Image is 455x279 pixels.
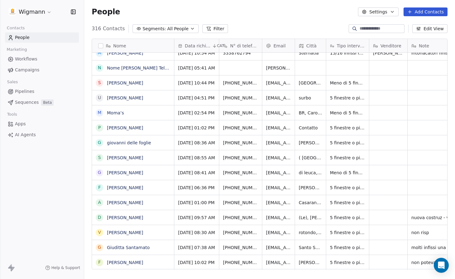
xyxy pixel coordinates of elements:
span: Tools [4,110,20,119]
div: grid [92,53,174,270]
span: [DATE] 02:54 PM [178,110,215,116]
span: [GEOGRAPHIC_DATA] [299,80,322,86]
span: Apps [15,121,26,127]
span: 5 finestre o più di 5 [330,125,365,131]
a: [PERSON_NAME] [107,260,143,265]
span: Casarano Lecce, 73042 [299,200,322,206]
span: [PHONE_NUMBER] [223,95,258,101]
button: Settings [358,7,398,16]
button: Wigmann [7,7,53,17]
div: s [98,154,101,161]
span: [EMAIL_ADDRESS][DOMAIN_NAME] [266,244,291,251]
span: Campaigns [15,67,39,73]
div: Nome [92,39,174,52]
span: 5 finestre o più di 5 [330,229,365,236]
span: 5 finestre o più di 5 [330,259,365,266]
span: Email [273,43,286,49]
span: People [92,7,120,17]
a: SequencesBeta [5,97,79,108]
span: All People [167,26,188,32]
div: Email [262,39,295,52]
span: 3338762794 [223,50,258,56]
a: Moma’s [107,110,124,115]
div: Venditore [369,39,407,52]
span: 5 finestre o più di 5 [330,214,365,221]
span: (Le), [PERSON_NAME] [299,214,322,221]
span: [DATE] 08:30 AM [178,229,215,236]
a: People [5,32,79,43]
a: [PERSON_NAME] [107,95,143,100]
span: [EMAIL_ADDRESS][DOMAIN_NAME] [266,229,291,236]
span: [DATE] 10:02 PM [178,259,215,266]
a: Giuditta Santamato [107,245,150,250]
div: M [98,109,101,116]
span: 5 finestre o più di 5 [330,200,365,206]
span: [EMAIL_ADDRESS][DOMAIN_NAME] [266,200,291,206]
div: A [98,199,101,206]
span: [DATE] 08:41 AM [178,170,215,176]
span: 5 finestre o più di 5 [330,140,365,146]
span: Venditore [380,43,401,49]
span: [EMAIL_ADDRESS][DOMAIN_NAME] [266,155,291,161]
span: CAT [217,43,224,48]
div: D [98,214,101,221]
div: Data richiestaCAT [174,39,219,52]
span: People [15,34,30,41]
span: 15/16 infissi in pvc + avvolgibili [330,50,365,56]
div: F [98,259,101,266]
button: Edit View [412,24,448,33]
span: [EMAIL_ADDRESS][DOMAIN_NAME] [266,80,291,86]
span: [EMAIL_ADDRESS][PERSON_NAME][DOMAIN_NAME] [266,95,291,101]
span: Contatto [299,125,322,131]
span: [PHONE_NUMBER] [223,244,258,251]
div: G [98,244,101,251]
span: Meno di 5 finestre [330,170,365,176]
span: ( [GEOGRAPHIC_DATA] ), [GEOGRAPHIC_DATA] [299,155,322,161]
span: [PERSON_NAME][EMAIL_ADDRESS][DOMAIN_NAME] [266,65,291,71]
span: [PERSON_NAME] [299,259,322,266]
a: AI Agents [5,130,79,140]
span: 5 finestre o più di 5 [330,155,365,161]
span: [PHONE_NUMBER] [223,140,258,146]
span: [DATE] 09:57 AM [178,214,215,221]
img: 1630668995401.jpeg [9,8,16,16]
span: Meno di 5 finestre [330,110,365,116]
a: [PERSON_NAME] [107,200,143,205]
span: [PHONE_NUMBER] [223,155,258,161]
a: [PERSON_NAME] [107,125,143,130]
span: Data richiesta [185,43,211,49]
span: [EMAIL_ADDRESS][DOMAIN_NAME] [266,140,291,146]
span: [DATE] 04:51 PM [178,95,215,101]
span: [DATE] 10:54 AM [178,50,215,56]
span: [PHONE_NUMBER] [223,185,258,191]
a: Apps [5,119,79,129]
span: [DATE] 05:41 AM [178,65,215,71]
span: 5 finestre o più di 5 [330,185,365,191]
span: rotondo, [GEOGRAPHIC_DATA][PERSON_NAME] [299,229,322,236]
a: Workflows [5,54,79,64]
a: [PERSON_NAME] [107,170,143,175]
span: 316 Contacts [92,25,125,32]
div: N [98,65,101,71]
span: Workflows [15,56,37,62]
span: Segments: [143,26,166,32]
span: [PERSON_NAME] [373,50,404,56]
span: [PHONE_NUMBER] [223,214,258,221]
div: N° di telefono [219,39,262,52]
span: [PHONE_NUMBER] [223,229,258,236]
a: [PERSON_NAME] [107,51,143,55]
a: Campaigns [5,65,79,75]
span: Help & Support [51,265,80,270]
span: Marketing [4,45,30,54]
span: Note [419,43,429,49]
span: [PHONE_NUMBER] [223,80,258,86]
div: U [98,94,101,101]
span: [PHONE_NUMBER] [223,200,258,206]
div: V [98,229,101,236]
span: [EMAIL_ADDRESS][DOMAIN_NAME] [266,185,291,191]
a: [PERSON_NAME] [107,215,143,220]
span: 5 finestre o più di 5 [330,95,365,101]
span: Nome [113,43,126,49]
span: [PERSON_NAME] [299,185,322,191]
span: Pipelines [15,88,34,95]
